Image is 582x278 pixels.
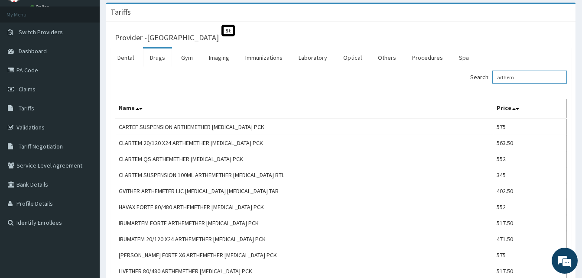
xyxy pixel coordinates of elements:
[115,167,493,183] td: CLARTEM SUSPENSION 100ML ARTHEMETHER [MEDICAL_DATA] BTL
[493,167,567,183] td: 345
[111,48,141,67] a: Dental
[238,48,289,67] a: Immunizations
[19,104,34,112] span: Tariffs
[50,84,120,171] span: We're online!
[493,99,567,119] th: Price
[19,47,47,55] span: Dashboard
[470,71,567,84] label: Search:
[493,231,567,247] td: 471.50
[115,99,493,119] th: Name
[30,4,51,10] a: Online
[405,48,450,67] a: Procedures
[115,151,493,167] td: CLARTEM QS ARTHEMETHER [MEDICAL_DATA] PCK
[493,151,567,167] td: 552
[111,8,131,16] h3: Tariffs
[492,71,567,84] input: Search:
[493,135,567,151] td: 563.50
[115,119,493,135] td: CARTEF SUSPENSION ARTHEMETHER [MEDICAL_DATA] PCK
[115,231,493,247] td: IBUMATEM 20/120 X24 ARTHEMETHER [MEDICAL_DATA] PCK
[452,48,476,67] a: Spa
[19,142,63,150] span: Tariff Negotiation
[115,34,219,42] h3: Provider - [GEOGRAPHIC_DATA]
[115,199,493,215] td: HAVAX FORTE 80/480 ARTHEMETHER [MEDICAL_DATA] PCK
[371,48,403,67] a: Others
[19,85,36,93] span: Claims
[493,247,567,263] td: 575
[493,199,567,215] td: 552
[336,48,369,67] a: Optical
[221,25,235,36] span: St
[493,119,567,135] td: 575
[202,48,236,67] a: Imaging
[142,4,163,25] div: Minimize live chat window
[115,135,493,151] td: CLARTEM 20/120 X24 ARTHEMETHER [MEDICAL_DATA] PCK
[143,48,172,67] a: Drugs
[4,186,165,216] textarea: Type your message and hit 'Enter'
[19,28,63,36] span: Switch Providers
[493,183,567,199] td: 402.50
[174,48,200,67] a: Gym
[45,48,146,60] div: Chat with us now
[493,215,567,231] td: 517.50
[115,215,493,231] td: IBUMARTEM FORTE ARTHEMETHER [MEDICAL_DATA] PCK
[16,43,35,65] img: d_794563401_company_1708531726252_794563401
[115,247,493,263] td: [PERSON_NAME] F0RTE X6 ARTHEMETHER [MEDICAL_DATA] PCK
[292,48,334,67] a: Laboratory
[115,183,493,199] td: GVITHER ARTHEMETER IJC [MEDICAL_DATA] [MEDICAL_DATA] TAB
